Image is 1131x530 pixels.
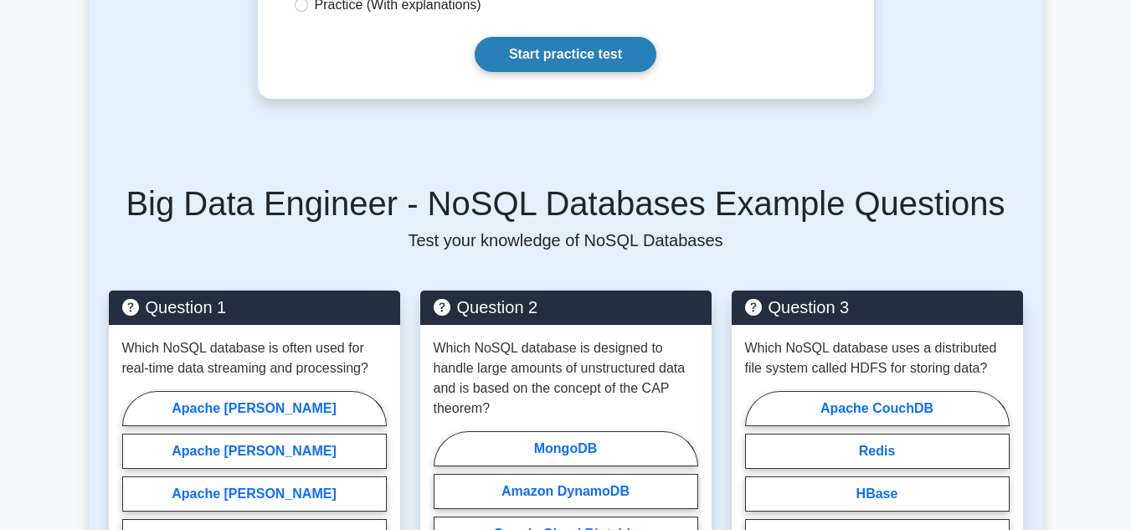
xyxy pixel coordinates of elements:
label: Apache [PERSON_NAME] [122,391,387,426]
label: Apache [PERSON_NAME] [122,434,387,469]
label: MongoDB [434,431,698,466]
h5: Big Data Engineer - NoSQL Databases Example Questions [109,183,1023,224]
label: Amazon DynamoDB [434,474,698,509]
a: Start practice test [475,37,656,72]
p: Which NoSQL database is often used for real-time data streaming and processing? [122,338,387,378]
h5: Question 1 [122,297,387,317]
label: HBase [745,476,1010,512]
label: Apache CouchDB [745,391,1010,426]
label: Apache [PERSON_NAME] [122,476,387,512]
h5: Question 2 [434,297,698,317]
h5: Question 3 [745,297,1010,317]
p: Test your knowledge of NoSQL Databases [109,230,1023,250]
p: Which NoSQL database uses a distributed file system called HDFS for storing data? [745,338,1010,378]
p: Which NoSQL database is designed to handle large amounts of unstructured data and is based on the... [434,338,698,419]
label: Redis [745,434,1010,469]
